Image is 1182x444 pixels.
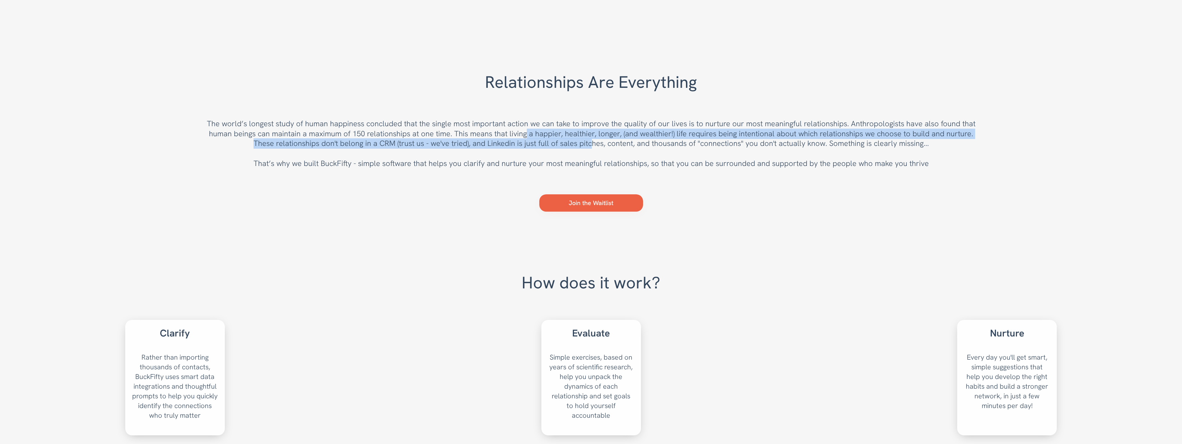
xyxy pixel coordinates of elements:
h1: Every day you'll get smart, simple suggestions that help you develop the right habits and build a... [957,349,1057,435]
button: Join the Waitlist [539,194,643,212]
h1: Simple exercises, based on years of scientific research, help you unpack the dynamics of each rel... [541,349,641,435]
div: Rather than importing thousands of contacts, BuckFifty uses smart data integrations and thoughtfu... [125,349,225,435]
h1: The world’s longest study of human happiness concluded that the single most important action we c... [207,119,976,168]
h1: Clarify [125,327,225,339]
h1: How does it work? [9,263,1173,294]
h1: Evaluate [541,327,641,339]
h1: Nurture [957,327,1057,339]
h1: Relationships Are Everything [207,72,976,93]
